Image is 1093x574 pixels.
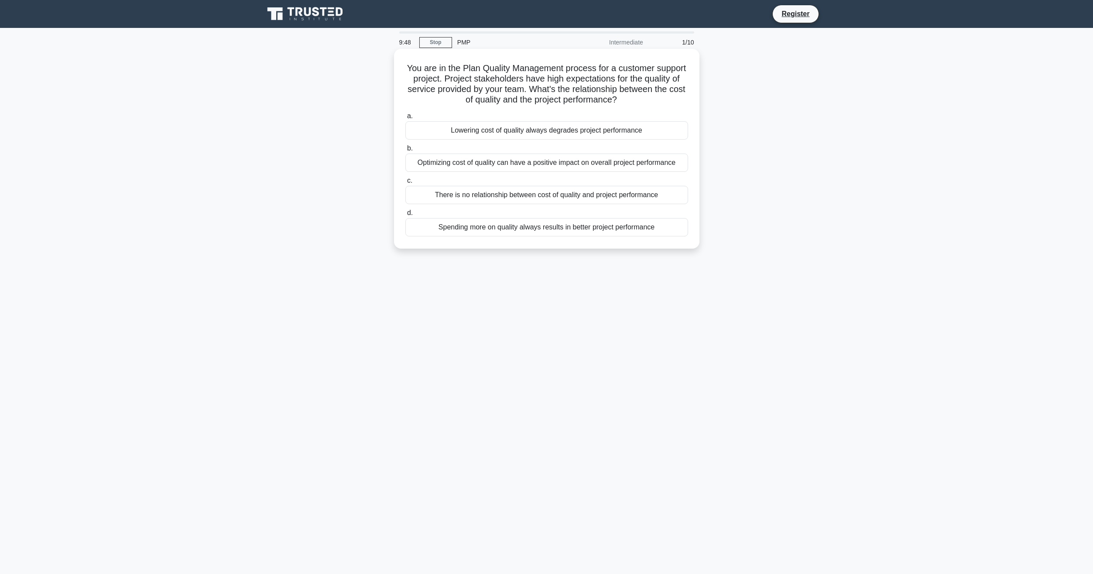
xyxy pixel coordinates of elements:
[419,37,452,48] a: Stop
[407,209,413,216] span: d.
[404,63,689,106] h5: You are in the Plan Quality Management process for a customer support project. Project stakeholde...
[405,186,688,204] div: There is no relationship between cost of quality and project performance
[405,218,688,236] div: Spending more on quality always results in better project performance
[648,34,699,51] div: 1/10
[394,34,419,51] div: 9:48
[407,177,412,184] span: c.
[776,8,815,19] a: Register
[572,34,648,51] div: Intermediate
[407,144,413,152] span: b.
[407,112,413,120] span: a.
[452,34,572,51] div: PMP
[405,154,688,172] div: Optimizing cost of quality can have a positive impact on overall project performance
[405,121,688,140] div: Lowering cost of quality always degrades project performance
